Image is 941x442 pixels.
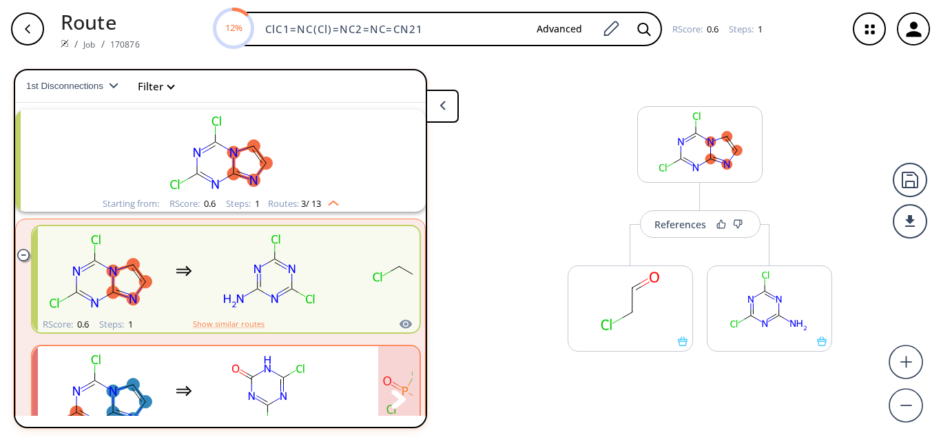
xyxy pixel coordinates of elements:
[61,7,140,37] p: Route
[344,228,468,314] svg: O=CCCl
[202,197,216,210] span: 0.6
[38,348,162,434] svg: Clc1nc(Cl)n2ccnc2n1
[43,320,89,329] div: RScore :
[38,228,162,314] svg: Clc1nc(Cl)n2ccnc2n1
[526,17,593,42] button: Advanced
[672,25,718,34] div: RScore :
[26,81,109,91] span: 1st Disconnections
[654,220,706,229] div: References
[568,266,692,336] svg: O=CCCl
[110,39,140,50] a: 170876
[253,197,260,210] span: 1
[75,318,89,330] span: 0.6
[729,25,763,34] div: Steps :
[225,21,242,34] text: 12%
[321,195,339,206] img: Up
[226,199,260,208] div: Steps :
[268,199,339,208] div: Routes:
[99,320,133,329] div: Steps :
[206,228,330,314] svg: Nc1nc(Cl)nc(Cl)n1
[301,199,321,208] span: 3 / 13
[169,199,216,208] div: RScore :
[344,348,468,434] svg: O=P(Cl)(Cl)Cl
[705,23,718,35] span: 0.6
[638,107,762,177] svg: Clc1nc(Cl)n2ccnc2n1
[130,81,174,92] button: Filter
[257,22,526,36] input: Enter SMILES
[41,110,400,196] svg: Clc1nc(Cl)n2ccnc2n1
[74,37,78,51] li: /
[83,39,95,50] a: Job
[756,23,763,35] span: 1
[103,199,159,208] div: Starting from:
[26,70,130,103] button: 1st Disconnections
[126,318,133,330] span: 1
[707,266,831,336] svg: Nc1nc(Cl)nc(Cl)n1
[193,318,265,330] button: Show similar routes
[206,348,330,434] svg: O=c1nc(Cl)nc(Cl)[nH]1
[61,39,69,48] img: Spaya logo
[101,37,105,51] li: /
[640,210,761,238] button: References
